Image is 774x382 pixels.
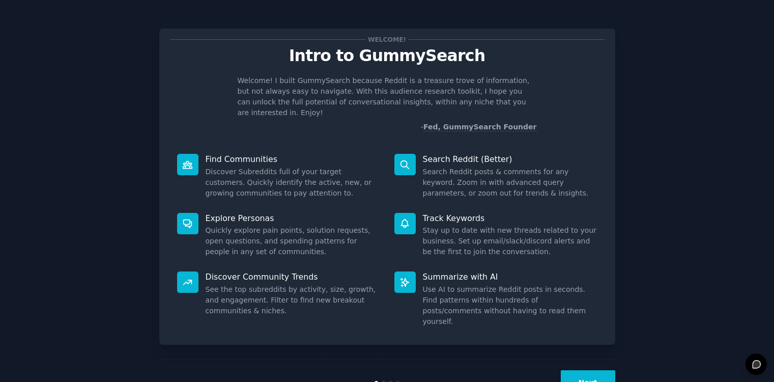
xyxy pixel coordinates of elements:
dd: Search Reddit posts & comments for any keyword. Zoom in with advanced query parameters, or zoom o... [423,167,597,199]
span: Welcome! [366,34,408,45]
p: Track Keywords [423,213,597,224]
dd: Stay up to date with new threads related to your business. Set up email/slack/discord alerts and ... [423,225,597,257]
dd: See the top subreddits by activity, size, growth, and engagement. Filter to find new breakout com... [206,284,380,316]
a: Fed, GummySearch Founder [423,123,537,131]
dd: Discover Subreddits full of your target customers. Quickly identify the active, new, or growing c... [206,167,380,199]
dd: Use AI to summarize Reddit posts in seconds. Find patterns within hundreds of posts/comments with... [423,284,597,327]
p: Summarize with AI [423,271,597,282]
p: Intro to GummySearch [170,47,605,65]
p: Discover Community Trends [206,271,380,282]
p: Explore Personas [206,213,380,224]
p: Find Communities [206,154,380,165]
div: - [421,122,537,132]
dd: Quickly explore pain points, solution requests, open questions, and spending patterns for people ... [206,225,380,257]
p: Search Reddit (Better) [423,154,597,165]
p: Welcome! I built GummySearch because Reddit is a treasure trove of information, but not always ea... [238,75,537,118]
